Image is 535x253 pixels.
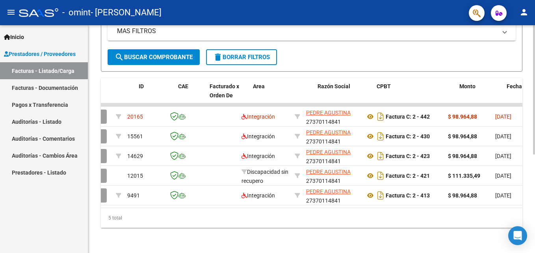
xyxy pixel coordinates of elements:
[448,173,480,179] strong: $ 111.335,49
[4,50,76,58] span: Prestadores / Proveedores
[519,7,529,17] mat-icon: person
[127,133,143,140] span: 15561
[306,149,351,155] span: PEDRE AGUSTINA
[495,153,511,159] span: [DATE]
[127,192,140,199] span: 9491
[127,113,143,120] span: 20165
[178,83,188,89] span: CAE
[306,167,359,184] div: 27370114841
[386,133,430,140] strong: Factura C: 2 - 430
[241,133,275,140] span: Integración
[241,153,275,159] span: Integración
[448,153,477,159] strong: $ 98.964,88
[6,7,16,17] mat-icon: menu
[253,83,265,89] span: Area
[386,153,430,159] strong: Factura C: 2 - 423
[373,78,456,113] datatable-header-cell: CPBT
[377,83,391,89] span: CPBT
[375,110,386,123] i: Descargar documento
[117,27,497,35] mat-panel-title: MAS FILTROS
[459,83,476,89] span: Monto
[241,113,275,120] span: Integración
[306,128,359,145] div: 27370114841
[127,153,143,159] span: 14629
[175,78,206,113] datatable-header-cell: CAE
[495,173,511,179] span: [DATE]
[4,33,24,41] span: Inicio
[108,49,200,65] button: Buscar Comprobante
[210,83,239,99] span: Facturado x Orden De
[456,78,503,113] datatable-header-cell: Monto
[495,113,511,120] span: [DATE]
[507,83,535,89] span: Fecha Cpbt
[375,150,386,162] i: Descargar documento
[375,130,386,143] i: Descargar documento
[108,22,516,41] mat-expansion-panel-header: MAS FILTROS
[508,226,527,245] div: Open Intercom Messenger
[448,133,477,140] strong: $ 98.964,88
[306,108,359,125] div: 27370114841
[62,4,91,21] span: - omint
[306,110,351,116] span: PEDRE AGUSTINA
[306,188,351,195] span: PEDRE AGUSTINA
[386,192,430,199] strong: Factura C: 2 - 413
[495,133,511,140] span: [DATE]
[139,83,144,89] span: ID
[375,189,386,202] i: Descargar documento
[306,148,359,164] div: 27370114841
[306,129,351,136] span: PEDRE AGUSTINA
[375,169,386,182] i: Descargar documento
[306,187,359,204] div: 27370114841
[386,113,430,120] strong: Factura C: 2 - 442
[495,192,511,199] span: [DATE]
[386,173,430,179] strong: Factura C: 2 - 421
[115,54,193,61] span: Buscar Comprobante
[206,49,277,65] button: Borrar Filtros
[101,208,522,228] div: 5 total
[241,192,275,199] span: Integración
[213,52,223,62] mat-icon: delete
[127,173,143,179] span: 12015
[250,78,303,113] datatable-header-cell: Area
[318,83,350,89] span: Razón Social
[448,113,477,120] strong: $ 98.964,88
[115,52,124,62] mat-icon: search
[241,169,288,184] span: Discapacidad sin recupero
[206,78,250,113] datatable-header-cell: Facturado x Orden De
[91,4,162,21] span: - [PERSON_NAME]
[213,54,270,61] span: Borrar Filtros
[136,78,175,113] datatable-header-cell: ID
[448,192,477,199] strong: $ 98.964,88
[306,169,351,175] span: PEDRE AGUSTINA
[314,78,373,113] datatable-header-cell: Razón Social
